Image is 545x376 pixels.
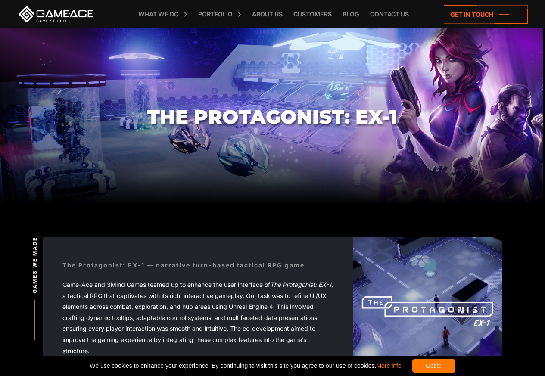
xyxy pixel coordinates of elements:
[376,362,401,369] a: More info
[90,359,401,373] span: We use cookies to enhance your experience. By continuing to visit this site you agree to our use ...
[62,281,333,354] span: Game-Ace and 3Mind Games teamed up to enhance the user interface of , a tactical RPG that captiva...
[412,359,455,373] div: Got it!
[444,5,528,24] a: Get in touch
[62,261,305,270] div: The Protagonist: EX-1 — narrative turn-based tactical RPG game
[147,106,398,127] h1: The Protagonist: EX-1
[31,237,39,293] span: Games we made
[270,281,331,288] em: The Protagonist: EX-1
